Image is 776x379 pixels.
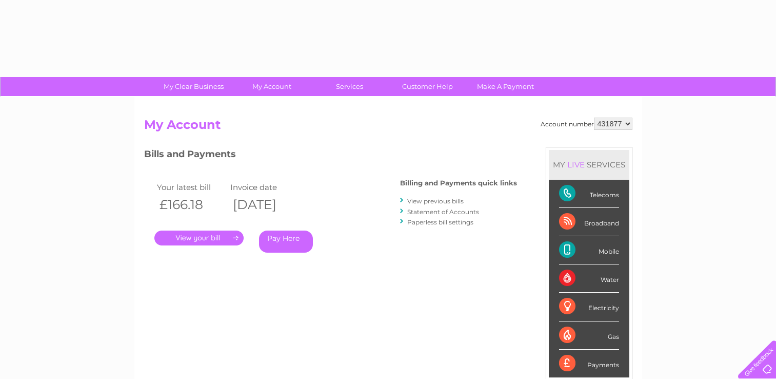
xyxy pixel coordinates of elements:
[154,194,228,215] th: £166.18
[559,236,619,264] div: Mobile
[565,160,587,169] div: LIVE
[385,77,470,96] a: Customer Help
[559,293,619,321] div: Electricity
[463,77,548,96] a: Make A Payment
[154,231,244,245] a: .
[228,180,302,194] td: Invoice date
[400,179,517,187] h4: Billing and Payments quick links
[307,77,392,96] a: Services
[144,118,632,137] h2: My Account
[151,77,236,96] a: My Clear Business
[407,208,479,216] a: Statement of Accounts
[259,231,313,253] a: Pay Here
[144,147,517,165] h3: Bills and Payments
[559,350,619,377] div: Payments
[559,208,619,236] div: Broadband
[229,77,314,96] a: My Account
[407,218,473,226] a: Paperless bill settings
[559,264,619,293] div: Water
[559,321,619,350] div: Gas
[559,180,619,208] div: Telecoms
[228,194,302,215] th: [DATE]
[541,118,632,130] div: Account number
[549,150,629,179] div: MY SERVICES
[154,180,228,194] td: Your latest bill
[407,197,464,205] a: View previous bills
